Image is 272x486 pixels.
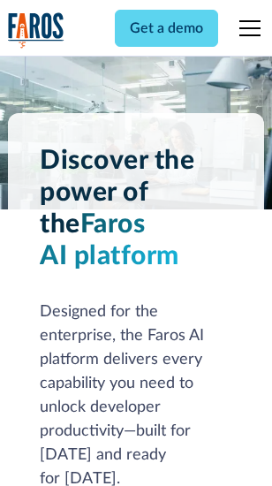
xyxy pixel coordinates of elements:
[229,7,264,49] div: menu
[8,12,64,49] a: home
[40,145,232,272] h1: Discover the power of the
[115,10,218,47] a: Get a demo
[8,12,64,49] img: Logo of the analytics and reporting company Faros.
[40,211,179,270] span: Faros AI platform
